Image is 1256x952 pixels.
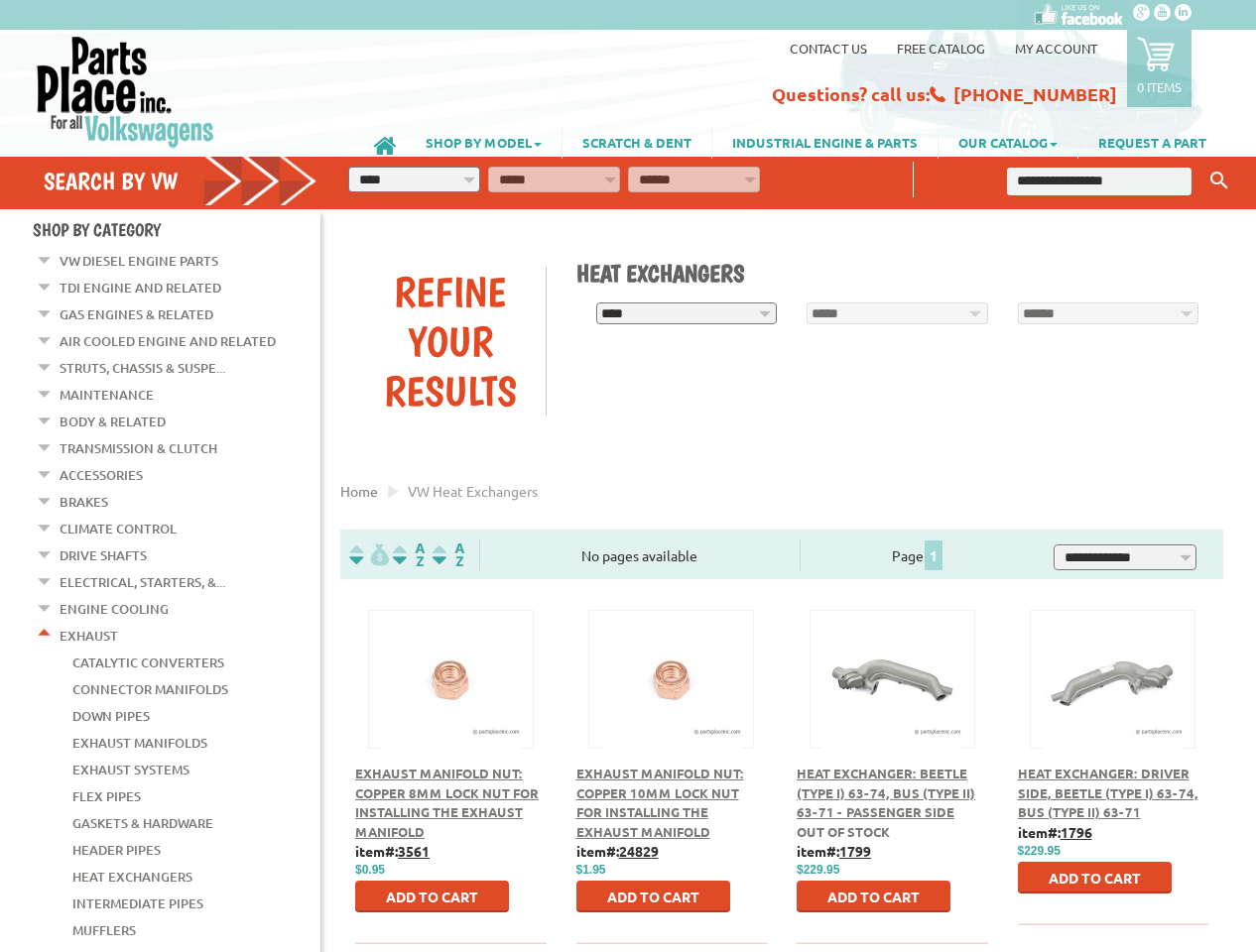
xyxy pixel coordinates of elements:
[72,864,192,890] a: Heat Exchangers
[1204,165,1234,197] button: Keyword Search
[712,125,938,159] a: INDUSTRIAL ENGINE & PARTS
[839,842,871,860] u: 1799
[60,248,218,274] a: VW Diesel Engine Parts
[60,275,221,300] a: TDI Engine and Related
[72,917,136,943] a: Mufflers
[60,435,217,461] a: Transmission & Clutch
[33,219,320,240] h4: Shop By Category
[1078,125,1226,159] a: REQUEST A PART
[1015,40,1097,57] a: My Account
[60,569,225,595] a: Electrical, Starters, &...
[72,783,141,809] a: Flex Pipes
[349,543,389,566] img: filterpricelow.svg
[35,35,216,149] img: Parts Place Inc!
[797,881,950,912] button: Add to Cart
[72,810,213,836] a: Gaskets & Hardware
[939,125,1077,159] a: OUR CATALOG
[60,516,177,541] a: Climate Control
[386,888,478,905] span: Add to Cart
[1018,844,1061,858] span: $229.95
[576,842,659,860] b: item#:
[1061,823,1092,841] u: 1796
[60,409,166,434] a: Body & Related
[1018,765,1198,820] a: Heat Exchanger: Driver Side, Beetle (Type I) 63-74, Bus (Type II) 63-71
[44,167,317,195] h4: Search by VW
[355,267,546,416] div: Refine Your Results
[619,842,659,860] u: 24829
[925,540,942,570] span: 1
[60,462,143,488] a: Accessories
[406,125,562,159] a: SHOP BY MODEL
[60,623,118,649] a: Exhaust
[800,538,1036,570] div: Page
[797,842,871,860] b: item#:
[72,703,150,729] a: Down Pipes
[72,837,161,863] a: Header Pipes
[60,596,169,622] a: Engine Cooling
[60,382,154,408] a: Maintenance
[398,842,430,860] u: 3561
[72,650,224,675] a: Catalytic Converters
[563,125,711,159] a: SCRATCH & DENT
[897,40,985,57] a: Free Catalog
[576,863,606,877] span: $1.95
[429,543,468,566] img: Sort by Sales Rank
[72,757,189,782] a: Exhaust Systems
[60,328,276,354] a: Air Cooled Engine and Related
[797,863,839,877] span: $229.95
[60,355,225,381] a: Struts, Chassis & Suspe...
[1137,78,1182,95] p: 0 items
[60,301,213,327] a: Gas Engines & Related
[72,676,228,702] a: Connector Manifolds
[408,482,538,500] span: VW heat exchangers
[72,891,203,916] a: Intermediate Pipes
[355,881,509,912] button: Add to Cart
[1018,823,1092,841] b: item#:
[1018,862,1172,893] button: Add to Cart
[355,863,385,877] span: $0.95
[797,765,975,820] a: Heat Exchanger: Beetle (Type I) 63-74, Bus (Type II) 63-71 - Passenger Side
[797,823,890,840] span: Out of stock
[607,888,699,905] span: Add to Cart
[60,542,147,568] a: Drive Shafts
[340,482,378,500] a: Home
[355,765,539,840] a: Exhaust Manifold Nut: Copper 8mm Lock Nut for Installing the Exhaust Manifold
[576,765,744,840] a: Exhaust Manifold Nut: Copper 10mm Lock Nut for Installing the Exhaust Manifold
[355,842,430,860] b: item#:
[60,489,108,515] a: Brakes
[1127,30,1192,107] a: 0 items
[827,888,920,905] span: Add to Cart
[576,881,730,912] button: Add to Cart
[480,545,800,566] div: No pages available
[1049,869,1141,887] span: Add to Cart
[790,40,867,57] a: Contact us
[72,730,207,756] a: Exhaust Manifolds
[389,543,429,566] img: Sort by Headline
[576,259,1209,288] h1: Heat Exchangers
